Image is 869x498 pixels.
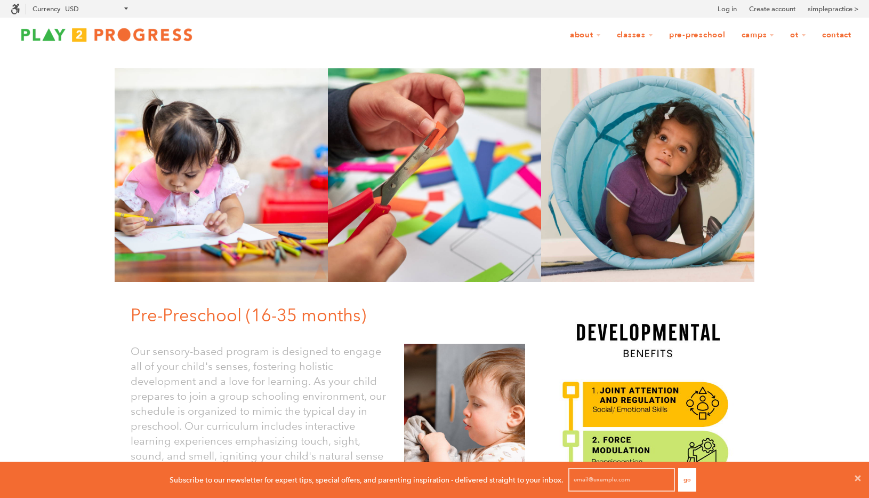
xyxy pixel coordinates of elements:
[662,25,733,45] a: Pre-Preschool
[131,345,386,477] font: Our sensory-based program is designed to engage all of your child's senses, fostering holistic de...
[11,24,203,45] img: Play2Progress logo
[808,4,858,14] a: simplepractice >
[815,25,858,45] a: Contact
[131,303,533,328] h1: Pre-Preschool (16-35 months)
[610,25,660,45] a: Classes
[735,25,782,45] a: Camps
[563,25,608,45] a: About
[718,4,737,14] a: Log in
[678,468,696,492] button: Go
[568,468,675,492] input: email@example.com
[749,4,795,14] a: Create account
[33,5,60,13] label: Currency
[783,25,813,45] a: OT
[170,474,564,486] p: Subscribe to our newsletter for expert tips, special offers, and parenting inspiration - delivere...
